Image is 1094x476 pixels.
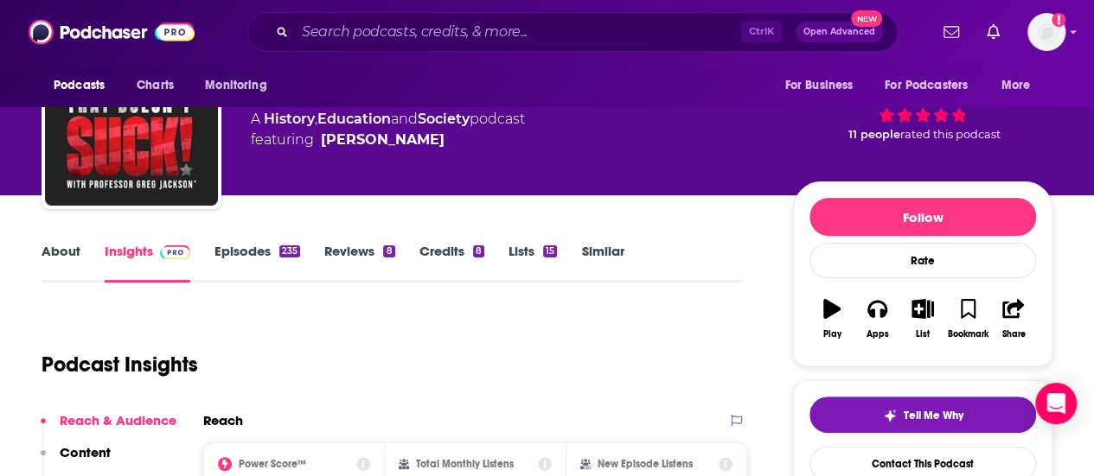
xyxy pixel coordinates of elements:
[416,458,514,470] h2: Total Monthly Listens
[509,243,557,282] a: Lists15
[60,412,176,428] p: Reach & Audience
[948,329,988,340] div: Bookmark
[321,130,445,150] a: Greg Jackson
[904,409,963,422] span: Tell Me Why
[203,412,243,428] h2: Reach
[54,73,105,98] span: Podcasts
[42,69,127,102] button: open menu
[796,22,883,42] button: Open AdvancedNew
[991,288,1036,350] button: Share
[391,111,418,127] span: and
[239,458,306,470] h2: Power Score™
[41,444,111,476] button: Content
[125,69,184,102] a: Charts
[823,329,841,340] div: Play
[809,288,854,350] button: Play
[784,73,853,98] span: For Business
[900,288,945,350] button: List
[937,17,966,47] a: Show notifications dropdown
[317,111,391,127] a: Education
[900,128,1001,141] span: rated this podcast
[1001,329,1025,340] div: Share
[1001,73,1031,98] span: More
[295,18,741,46] input: Search podcasts, credits, & more...
[1052,13,1065,27] svg: Add a profile image
[945,288,990,350] button: Bookmark
[45,33,218,206] img: History That Doesn't Suck
[809,397,1036,433] button: tell me why sparkleTell Me Why
[42,243,80,282] a: About
[851,10,882,27] span: New
[989,69,1052,102] button: open menu
[279,245,300,257] div: 235
[41,412,176,444] button: Reach & Audience
[1027,13,1065,51] img: User Profile
[809,198,1036,236] button: Follow
[193,69,289,102] button: open menu
[854,288,899,350] button: Apps
[581,243,624,282] a: Similar
[247,12,898,52] div: Search podcasts, credits, & more...
[418,111,470,127] a: Society
[251,130,525,150] span: featuring
[741,21,782,43] span: Ctrl K
[980,17,1007,47] a: Show notifications dropdown
[803,28,875,36] span: Open Advanced
[772,69,874,102] button: open menu
[848,128,900,141] span: 11 people
[60,444,111,460] p: Content
[264,111,315,127] a: History
[916,329,930,340] div: List
[160,245,190,259] img: Podchaser Pro
[873,69,993,102] button: open menu
[885,73,968,98] span: For Podcasters
[205,73,266,98] span: Monitoring
[324,243,394,282] a: Reviews8
[42,352,198,378] h1: Podcast Insights
[883,409,897,422] img: tell me why sparkle
[29,16,195,48] img: Podchaser - Follow, Share and Rate Podcasts
[383,245,394,257] div: 8
[598,458,693,470] h2: New Episode Listens
[473,245,484,257] div: 8
[867,329,889,340] div: Apps
[809,243,1036,278] div: Rate
[1035,383,1077,424] div: Open Intercom Messenger
[543,245,557,257] div: 15
[105,243,190,282] a: InsightsPodchaser Pro
[137,73,174,98] span: Charts
[1027,13,1065,51] span: Logged in as ShannonHennessey
[315,111,317,127] span: ,
[251,109,525,150] div: A podcast
[214,243,300,282] a: Episodes235
[1027,13,1065,51] button: Show profile menu
[419,243,484,282] a: Credits8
